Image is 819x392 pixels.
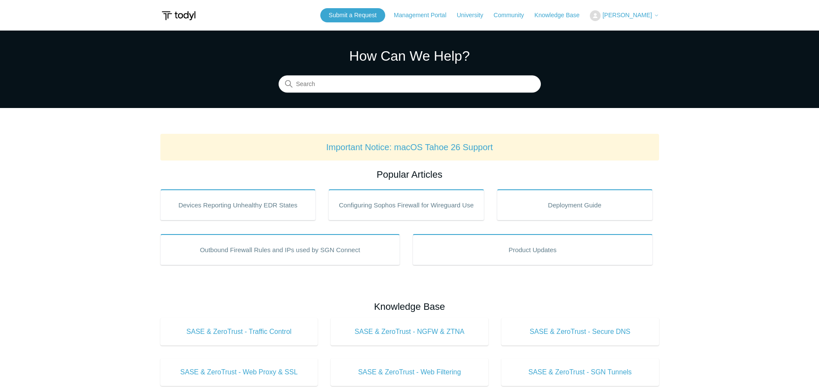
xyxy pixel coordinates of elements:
a: Submit a Request [320,8,385,22]
a: SASE & ZeroTrust - NGFW & ZTNA [331,318,488,346]
img: Todyl Support Center Help Center home page [160,8,197,24]
h2: Knowledge Base [160,299,659,314]
a: Product Updates [413,234,653,265]
a: University [457,11,491,20]
a: Outbound Firewall Rules and IPs used by SGN Connect [160,234,400,265]
input: Search [279,76,541,93]
span: SASE & ZeroTrust - Web Proxy & SSL [173,367,305,377]
a: Configuring Sophos Firewall for Wireguard Use [328,189,484,220]
a: SASE & ZeroTrust - Secure DNS [501,318,659,346]
a: SASE & ZeroTrust - SGN Tunnels [501,358,659,386]
a: SASE & ZeroTrust - Traffic Control [160,318,318,346]
span: SASE & ZeroTrust - Traffic Control [173,327,305,337]
a: Devices Reporting Unhealthy EDR States [160,189,316,220]
a: SASE & ZeroTrust - Web Proxy & SSL [160,358,318,386]
span: SASE & ZeroTrust - SGN Tunnels [514,367,646,377]
span: SASE & ZeroTrust - Web Filtering [344,367,475,377]
span: SASE & ZeroTrust - NGFW & ZTNA [344,327,475,337]
span: [PERSON_NAME] [602,12,652,19]
a: SASE & ZeroTrust - Web Filtering [331,358,488,386]
a: Knowledge Base [534,11,588,20]
h1: How Can We Help? [279,46,541,66]
a: Deployment Guide [497,189,653,220]
span: SASE & ZeroTrust - Secure DNS [514,327,646,337]
h2: Popular Articles [160,167,659,182]
a: Community [494,11,533,20]
a: Management Portal [394,11,455,20]
button: [PERSON_NAME] [590,10,659,21]
a: Important Notice: macOS Tahoe 26 Support [326,142,493,152]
